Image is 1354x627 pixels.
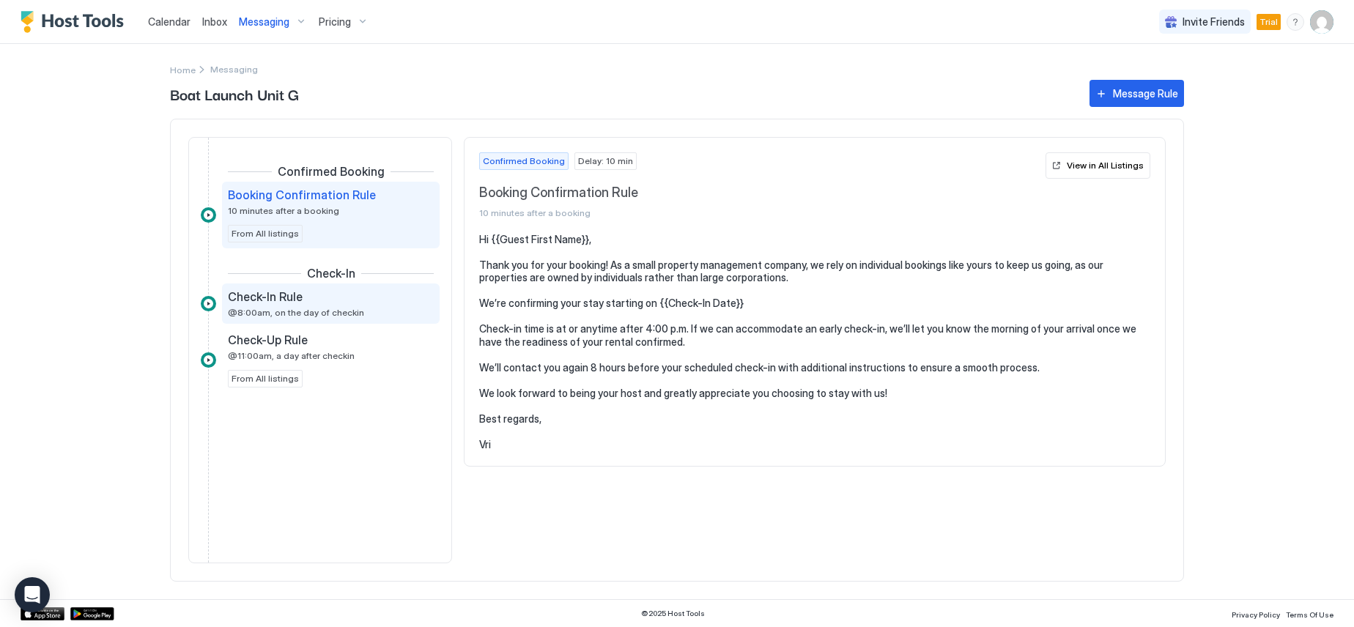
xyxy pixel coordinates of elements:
span: Trial [1259,15,1278,29]
a: Inbox [202,14,227,29]
a: Host Tools Logo [21,11,130,33]
span: 10 minutes after a booking [479,207,1040,218]
span: Booking Confirmation Rule [228,188,376,202]
span: Messaging [239,15,289,29]
span: Delay: 10 min [578,155,633,168]
a: Terms Of Use [1286,606,1333,621]
div: Breadcrumb [170,62,196,77]
a: Home [170,62,196,77]
span: Terms Of Use [1286,610,1333,619]
div: menu [1287,13,1304,31]
a: App Store [21,607,64,620]
div: User profile [1310,10,1333,34]
button: View in All Listings [1046,152,1150,179]
span: Calendar [148,15,190,28]
span: Confirmed Booking [278,164,385,179]
span: © 2025 Host Tools [641,609,705,618]
span: Check-In [307,266,355,281]
span: 10 minutes after a booking [228,205,339,216]
span: @11:00am, a day after checkin [228,350,355,361]
span: Privacy Policy [1232,610,1280,619]
span: Pricing [319,15,351,29]
div: Message Rule [1113,86,1178,101]
span: Breadcrumb [210,64,258,75]
pre: Hi {{Guest First Name}}, Thank you for your booking! As a small property management company, we r... [479,233,1150,451]
span: Booking Confirmation Rule [479,185,1040,201]
button: Message Rule [1090,80,1184,107]
span: Confirmed Booking [483,155,565,168]
span: Boat Launch Unit G [170,83,1075,105]
span: Invite Friends [1183,15,1245,29]
span: Home [170,64,196,75]
span: Check-Up Rule [228,333,308,347]
div: Open Intercom Messenger [15,577,50,612]
div: View in All Listings [1067,159,1144,172]
span: Check-In Rule [228,289,303,304]
a: Google Play Store [70,607,114,620]
span: From All listings [232,372,299,385]
a: Calendar [148,14,190,29]
span: Inbox [202,15,227,28]
span: @8:00am, on the day of checkin [228,307,364,318]
span: From All listings [232,227,299,240]
a: Privacy Policy [1232,606,1280,621]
